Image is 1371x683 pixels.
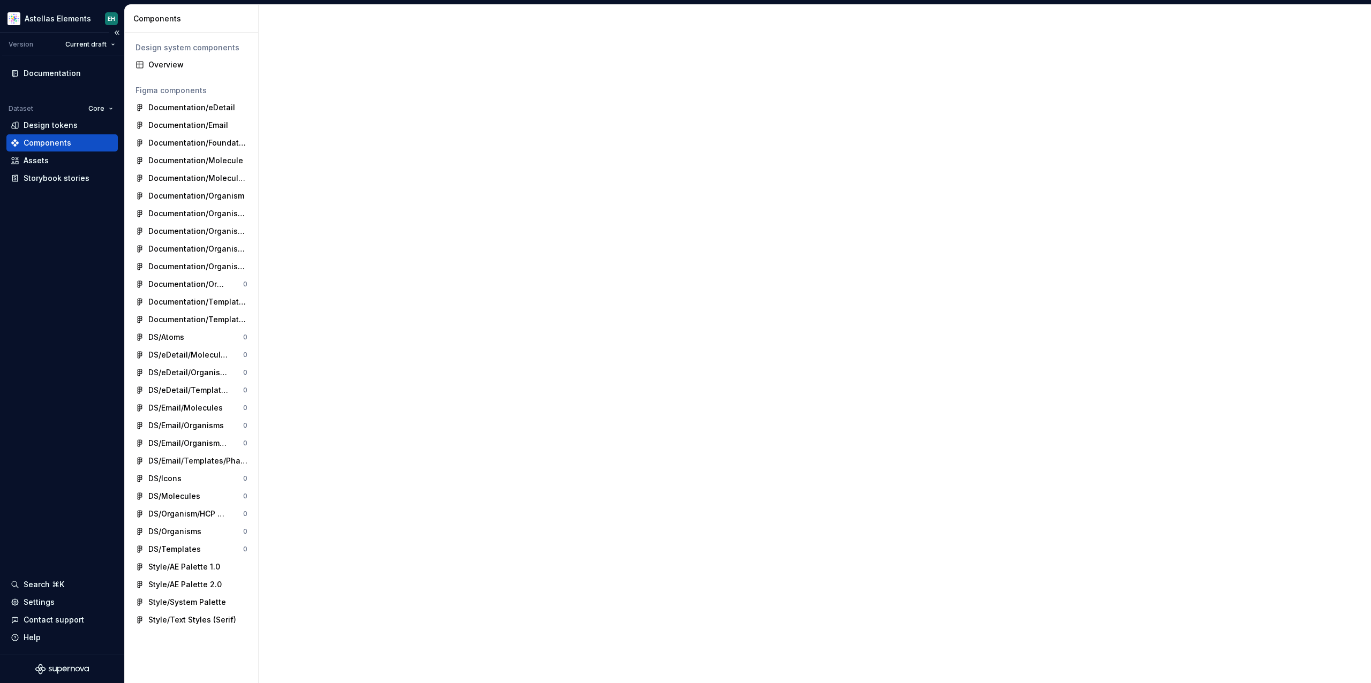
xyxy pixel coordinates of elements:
[88,104,104,113] span: Core
[24,120,78,131] div: Design tokens
[131,329,252,346] a: DS/Atoms0
[6,594,118,611] a: Settings
[131,311,252,328] a: Documentation/Template 3
[131,470,252,487] a: DS/Icons0
[131,240,252,257] a: Documentation/Organism 4
[133,13,254,24] div: Components
[6,611,118,628] button: Contact support
[148,509,228,519] div: DS/Organism/HCP Portal
[243,404,247,412] div: 0
[148,120,228,131] div: Documentation/Email
[131,364,252,381] a: DS/eDetail/Organisms0
[148,385,228,396] div: DS/eDetail/Templates
[131,435,252,452] a: DS/Email/Organisms Phase 20
[148,456,247,466] div: DS/Email/Templates/Phase 2
[24,579,64,590] div: Search ⌘K
[131,558,252,575] a: Style/AE Palette 1.0
[148,561,220,572] div: Style/AE Palette 1.0
[131,594,252,611] a: Style/System Palette
[243,333,247,342] div: 0
[135,42,247,53] div: Design system components
[148,491,200,502] div: DS/Molecules
[65,40,107,49] span: Current draft
[148,473,182,484] div: DS/Icons
[84,101,118,116] button: Core
[243,280,247,289] div: 0
[131,399,252,416] a: DS/Email/Molecules0
[131,293,252,310] a: Documentation/Template 2
[108,14,115,23] div: EH
[131,223,252,240] a: Documentation/Organism 3
[24,632,41,643] div: Help
[148,138,247,148] div: Documentation/Foundation
[6,134,118,151] a: Components
[131,541,252,558] a: DS/Templates0
[148,367,228,378] div: DS/eDetail/Organisms
[131,99,252,116] a: Documentation/eDetail
[24,155,49,166] div: Assets
[148,155,243,166] div: Documentation/Molecule
[6,65,118,82] a: Documentation
[131,170,252,187] a: Documentation/Molecule 2
[131,205,252,222] a: Documentation/Organism 2
[148,350,228,360] div: DS/eDetail/Molecules
[131,488,252,505] a: DS/Molecules0
[24,597,55,608] div: Settings
[131,505,252,522] a: DS/Organism/HCP Portal0
[24,138,71,148] div: Components
[148,59,247,70] div: Overview
[243,492,247,500] div: 0
[148,579,222,590] div: Style/AE Palette 2.0
[24,68,81,79] div: Documentation
[61,37,120,52] button: Current draft
[6,117,118,134] a: Design tokens
[35,664,89,674] svg: Supernova Logo
[148,261,247,272] div: Documentation/Organism 5
[243,545,247,553] div: 0
[131,576,252,593] a: Style/AE Palette 2.0
[131,382,252,399] a: DS/eDetail/Templates0
[148,420,224,431] div: DS/Email/Organisms
[148,102,235,113] div: Documentation/eDetail
[243,527,247,536] div: 0
[9,104,33,113] div: Dataset
[24,614,84,625] div: Contact support
[131,187,252,204] a: Documentation/Organism
[2,7,122,30] button: Astellas ElementsEH
[148,332,184,343] div: DS/Atoms
[131,134,252,151] a: Documentation/Foundation
[135,85,247,96] div: Figma components
[131,56,252,73] a: Overview
[148,244,247,254] div: Documentation/Organism 4
[243,421,247,430] div: 0
[148,314,247,325] div: Documentation/Template 3
[243,474,247,483] div: 0
[148,173,247,184] div: Documentation/Molecule 2
[131,523,252,540] a: DS/Organisms0
[9,40,33,49] div: Version
[7,12,20,25] img: b2369ad3-f38c-46c1-b2a2-f2452fdbdcd2.png
[6,576,118,593] button: Search ⌘K
[24,173,89,184] div: Storybook stories
[131,117,252,134] a: Documentation/Email
[6,152,118,169] a: Assets
[148,438,228,449] div: DS/Email/Organisms Phase 2
[6,170,118,187] a: Storybook stories
[109,25,124,40] button: Collapse sidebar
[148,191,244,201] div: Documentation/Organism
[243,439,247,447] div: 0
[131,276,252,293] a: Documentation/Organism/HCP Portal0
[131,346,252,363] a: DS/eDetail/Molecules0
[148,403,223,413] div: DS/Email/Molecules
[243,368,247,377] div: 0
[131,452,252,469] a: DS/Email/Templates/Phase 2
[243,351,247,359] div: 0
[148,208,247,219] div: Documentation/Organism 2
[148,279,228,290] div: Documentation/Organism/HCP Portal
[148,614,236,625] div: Style/Text Styles (Serif)
[131,611,252,628] a: Style/Text Styles (Serif)
[6,629,118,646] button: Help
[131,258,252,275] a: Documentation/Organism 5
[131,152,252,169] a: Documentation/Molecule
